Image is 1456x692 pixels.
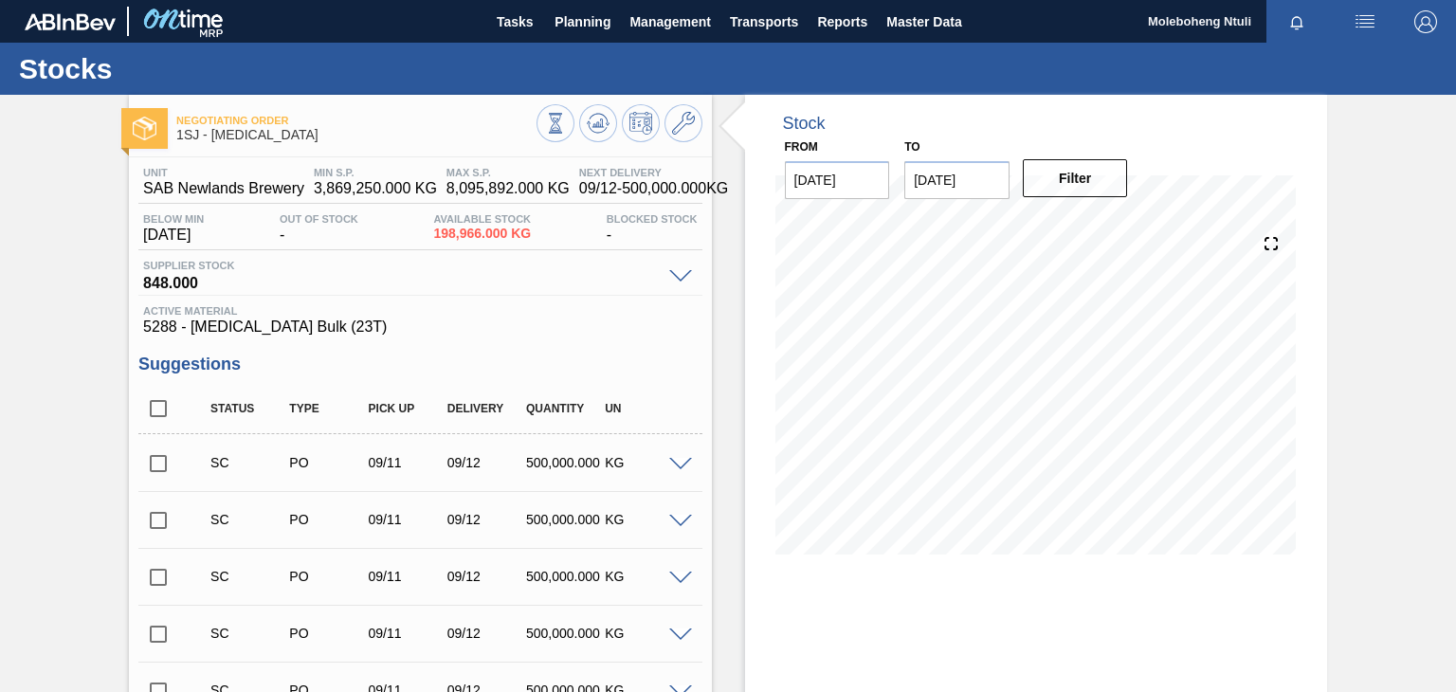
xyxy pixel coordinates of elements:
[886,10,961,33] span: Master Data
[579,180,728,197] span: 09/12 - 500,000.000 KG
[521,569,608,584] div: 500,000.000
[579,104,617,142] button: Update Chart
[364,569,450,584] div: 09/11/2025
[785,140,818,154] label: From
[284,569,371,584] div: Purchase order
[443,455,529,470] div: 09/12/2025
[579,167,728,178] span: Next Delivery
[600,402,686,415] div: UN
[607,213,698,225] span: Blocked Stock
[19,58,355,80] h1: Stocks
[206,569,292,584] div: Suggestion Created
[904,140,919,154] label: to
[537,104,574,142] button: Stocks Overview
[1354,10,1376,33] img: userActions
[25,13,116,30] img: TNhmsLtSVTkK8tSr43FrP2fwEKptu5GPRR3wAAAABJRU5ErkJggg==
[143,305,697,317] span: Active Material
[143,227,204,244] span: [DATE]
[521,455,608,470] div: 500,000.000
[143,319,697,336] span: 5288 - [MEDICAL_DATA] Bulk (23T)
[521,402,608,415] div: Quantity
[1023,159,1128,197] button: Filter
[443,569,529,584] div: 09/12/2025
[284,512,371,527] div: Purchase order
[314,180,437,197] span: 3,869,250.000 KG
[1414,10,1437,33] img: Logout
[602,213,702,244] div: -
[143,167,304,178] span: Unit
[143,213,204,225] span: Below Min
[275,213,363,244] div: -
[176,115,536,126] span: Negotiating Order
[783,114,826,134] div: Stock
[622,104,660,142] button: Schedule Inventory
[143,180,304,197] span: SAB Newlands Brewery
[284,402,371,415] div: Type
[629,10,711,33] span: Management
[143,271,659,290] span: 848.000
[494,10,536,33] span: Tasks
[206,402,292,415] div: Status
[314,167,437,178] span: MIN S.P.
[443,626,529,641] div: 09/12/2025
[904,161,1010,199] input: mm/dd/yyyy
[206,455,292,470] div: Suggestion Created
[280,213,358,225] span: Out Of Stock
[364,512,450,527] div: 09/11/2025
[730,10,798,33] span: Transports
[364,455,450,470] div: 09/11/2025
[600,569,686,584] div: KG
[206,512,292,527] div: Suggestion Created
[555,10,610,33] span: Planning
[443,512,529,527] div: 09/12/2025
[364,626,450,641] div: 09/11/2025
[446,167,570,178] span: MAX S.P.
[206,626,292,641] div: Suggestion Created
[1266,9,1327,35] button: Notifications
[176,128,536,142] span: 1SJ - Dextrose
[521,512,608,527] div: 500,000.000
[600,455,686,470] div: KG
[284,626,371,641] div: Purchase order
[521,626,608,641] div: 500,000.000
[138,355,701,374] h3: Suggestions
[600,512,686,527] div: KG
[143,260,659,271] span: Supplier Stock
[133,117,156,140] img: Ícone
[284,455,371,470] div: Purchase order
[443,402,529,415] div: Delivery
[433,213,531,225] span: Available Stock
[433,227,531,241] span: 198,966.000 KG
[446,180,570,197] span: 8,095,892.000 KG
[600,626,686,641] div: KG
[364,402,450,415] div: Pick up
[785,161,890,199] input: mm/dd/yyyy
[664,104,702,142] button: Go to Master Data / General
[817,10,867,33] span: Reports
